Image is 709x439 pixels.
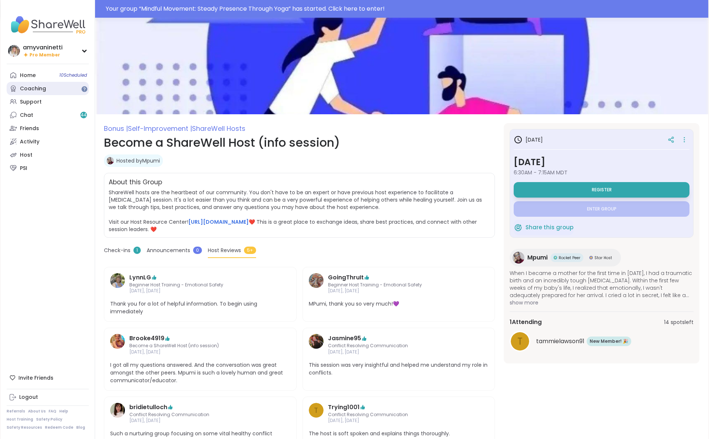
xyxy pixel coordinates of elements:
img: Rocket Peer [553,256,557,259]
div: PSI [20,165,27,172]
span: Star Host [594,255,612,261]
a: Host Training [7,417,33,422]
div: Logout [19,394,38,401]
span: Self-Improvement | [128,124,192,133]
a: PSI [7,161,89,175]
span: Register [592,187,612,193]
span: Pro Member [29,52,60,58]
span: 5+ [244,247,256,254]
a: Blog [76,425,85,430]
div: amyvaninetti [23,43,63,52]
img: ShareWell Logomark [514,223,523,232]
div: Chat [20,112,33,119]
span: Beginner Host Training - Emotional Safety [328,282,470,288]
a: GoingThruIt [328,273,364,282]
span: [DATE], [DATE] [328,349,470,355]
a: Jasmine95 [328,334,361,343]
span: [DATE], [DATE] [129,349,271,355]
a: Activity [7,135,89,148]
div: Your group “ Mindful Movement: Steady Presence Through Yoga ” has started. Click here to enter! [106,4,704,13]
span: This session was very insightful and helped me understand my role in conflicts. [309,361,489,377]
img: Jasmine95 [309,334,324,349]
a: LynnLG [110,273,125,295]
div: Coaching [20,85,46,93]
span: New Member! 🎉 [590,338,628,345]
iframe: Spotlight [81,86,87,92]
span: 1 [133,247,141,254]
span: Beginner Host Training - Emotional Safety [129,282,271,288]
a: bridietulloch [110,403,125,424]
img: Mpumi [513,252,524,264]
span: Host Reviews [208,247,241,254]
div: Host [20,151,32,159]
a: LynnLG [129,273,151,282]
span: Thank you for a lot of helpful information. To begin using immediately [110,300,290,316]
span: I got all my questions answered. And the conversation was great amongst the other peers. Mpumi is... [110,361,290,384]
span: show more [510,299,694,306]
span: 6:30AM - 7:15AM MDT [514,169,689,176]
button: Share this group [514,220,573,235]
span: Check-ins [104,247,130,254]
a: Home10Scheduled [7,69,89,82]
a: Friends [7,122,89,135]
div: Friends [20,125,39,132]
a: Jasmine95 [309,334,324,355]
a: Help [59,409,68,414]
img: Mpumi [106,157,114,164]
a: Support [7,95,89,108]
span: 10 Scheduled [59,72,87,78]
span: 44 [81,112,87,118]
img: GoingThruIt [309,273,324,288]
a: Host [7,148,89,161]
span: 1 Attending [510,318,542,327]
span: Rocket Peer [559,255,580,261]
a: [URL][DOMAIN_NAME] [188,218,249,226]
a: Safety Policy [36,417,62,422]
a: Coaching [7,82,89,95]
span: Mpumi [527,253,548,262]
span: Conflict Resolving Communication [328,343,470,349]
h2: About this Group [109,178,162,187]
span: tammielawson91 [536,337,584,346]
span: [DATE], [DATE] [328,418,470,424]
span: Become a ShareWell Host (info session) [129,343,271,349]
a: About Us [28,409,46,414]
span: Conflict Resolving Communication [129,412,271,418]
img: bridietulloch [110,403,125,418]
a: Trying1001 [328,403,360,412]
a: ttammielawson91New Member! 🎉 [510,331,694,352]
a: Referrals [7,409,25,414]
span: T [314,405,318,416]
span: The host is soft spoken and explains things thoroughly. [309,430,489,438]
span: ShareWell Hosts [192,124,245,133]
img: Become a ShareWell Host (info session) cover image [95,18,708,114]
a: T [309,403,324,424]
span: [DATE], [DATE] [129,288,271,294]
a: Logout [7,391,89,404]
span: ShareWell hosts are the heartbeat of our community. You don't have to be an expert or have previo... [109,189,482,233]
button: Register [514,182,689,198]
img: amyvaninetti [8,45,20,57]
a: Brooke4919 [129,334,164,343]
a: Brooke4919 [110,334,125,355]
span: Announcements [147,247,190,254]
img: Brooke4919 [110,334,125,349]
a: MpumiMpumiRocket PeerRocket PeerStar HostStar Host [510,249,621,266]
img: LynnLG [110,273,125,288]
span: Share this group [525,223,573,232]
a: FAQ [49,409,56,414]
h3: [DATE] [514,156,689,169]
span: [DATE], [DATE] [129,418,271,424]
a: Hosted byMpumi [116,157,160,164]
div: Activity [20,138,39,146]
span: 14 spots left [664,318,694,326]
span: 0 [193,247,202,254]
span: When I became a mother for the first time in [DATE], I had a traumatic birth and an incredibly to... [510,269,694,299]
button: Enter group [514,201,689,217]
img: Star Host [589,256,593,259]
a: bridietulloch [129,403,167,412]
div: Home [20,72,36,79]
img: ShareWell Nav Logo [7,12,89,38]
span: Conflict Resolving Communication [328,412,470,418]
span: Enter group [587,206,617,212]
